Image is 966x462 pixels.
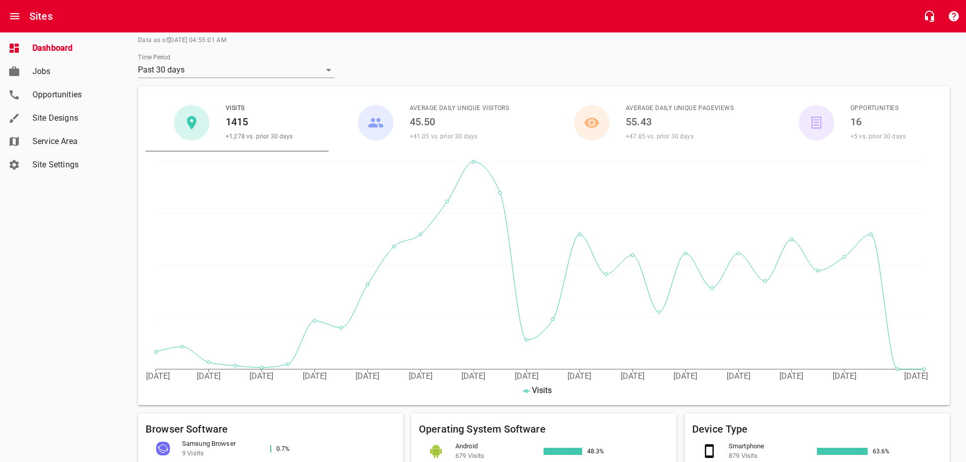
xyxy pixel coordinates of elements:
[626,133,694,140] span: +47.85 vs. prior 30 days
[409,371,433,381] tspan: [DATE]
[567,371,591,381] tspan: [DATE]
[29,8,53,24] h6: Sites
[419,421,669,437] h6: Operating System Software
[226,133,293,140] span: +1,278 vs. prior 30 days
[138,62,335,78] div: Past 30 days
[32,159,110,171] span: Site Settings
[727,371,750,381] tspan: [DATE]
[532,385,552,395] span: Visits
[585,448,633,455] div: 48.3%
[32,112,110,124] span: Site Designs
[146,421,396,437] h6: Browser Software
[32,65,110,78] span: Jobs
[621,371,645,381] tspan: [DATE]
[833,371,856,381] tspan: [DATE]
[870,448,918,455] div: 63.6%
[410,114,510,130] h6: 45.50
[702,444,716,458] img: smartphone.png
[410,103,510,114] span: Average Daily Unique Visitors
[182,439,254,449] span: Samsung Browser
[626,103,734,114] span: Average Daily Unique Pageviews
[779,371,803,381] tspan: [DATE]
[274,445,322,452] div: 0.7%
[673,371,697,381] tspan: [DATE]
[3,4,27,28] button: Open drawer
[917,4,942,28] button: Live Chat
[146,371,170,381] tspan: [DATE]
[197,371,221,381] tspan: [DATE]
[455,451,527,461] p: 679 Visits
[850,133,906,140] span: +5 vs. prior 30 days
[729,451,801,461] p: 879 Visits
[729,441,801,451] span: Smartphone
[138,54,170,60] label: Time Period
[154,439,172,457] div: Samsung Browser
[226,114,293,130] h6: 1415
[427,442,445,460] div: Android
[626,114,734,130] h6: 55.43
[156,442,170,455] img: SB.png
[226,103,293,114] span: Visits
[461,371,485,381] tspan: [DATE]
[182,448,254,458] p: 9 Visits
[138,35,950,46] span: Data as of [DATE] 04:55:01 AM
[303,371,327,381] tspan: [DATE]
[355,371,379,381] tspan: [DATE]
[32,135,110,148] span: Service Area
[700,442,719,460] div: Smartphone
[32,42,110,54] span: Dashboard
[515,371,539,381] tspan: [DATE]
[410,133,478,140] span: +41.05 vs. prior 30 days
[32,89,110,101] span: Opportunities
[904,371,928,381] tspan: [DATE]
[249,371,273,381] tspan: [DATE]
[429,444,443,458] img: AND.png
[942,4,966,28] button: Support Portal
[850,114,906,130] h6: 16
[455,441,527,451] span: Android
[692,421,942,437] h6: Device Type
[850,103,906,114] span: Opportunities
